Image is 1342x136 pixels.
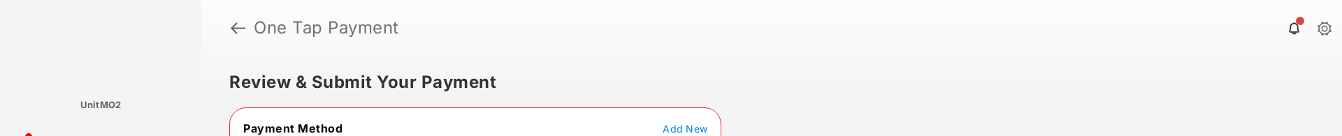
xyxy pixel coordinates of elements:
[254,20,399,36] strong: One Tap Payment
[80,98,122,112] p: UnitMO2
[663,121,707,135] button: Add New
[243,121,342,135] span: Payment Method
[663,123,707,135] span: Add New
[229,74,1303,91] h5: Review & Submit Your Payment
